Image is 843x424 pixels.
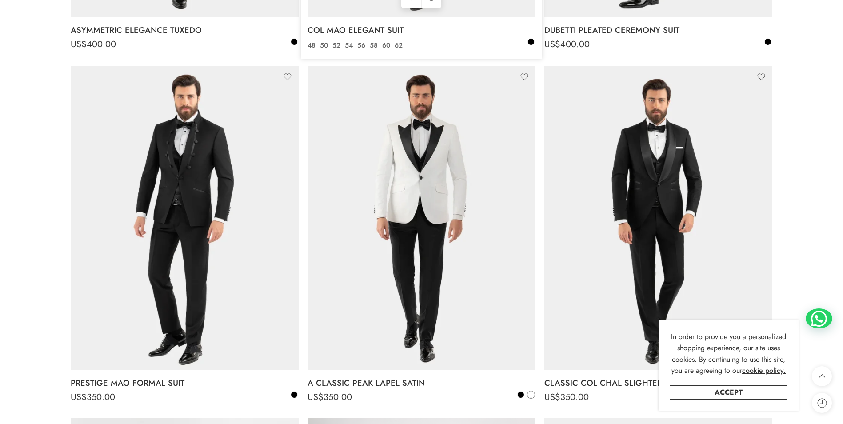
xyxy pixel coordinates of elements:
a: Black [290,38,298,46]
bdi: 350.00 [308,391,352,404]
bdi: 350.00 [71,391,115,404]
span: US$ [308,38,324,51]
span: US$ [544,391,560,404]
a: Accept [670,385,787,400]
a: Black [764,38,772,46]
a: White [527,391,535,399]
span: US$ [71,38,87,51]
a: ASYMMETRIC ELEGANCE TUXEDO [71,21,299,39]
a: COL MAO ELEGANT SUIT [308,21,535,39]
bdi: 400.00 [71,38,116,51]
span: US$ [544,38,560,51]
a: CLASSIC COL CHAL SLIGHTED [544,374,772,392]
span: In order to provide you a personalized shopping experience, our site uses cookies. By continuing ... [671,332,786,376]
a: PRESTIGE MAO FORMAL SUIT [71,374,299,392]
bdi: 350.00 [308,38,352,51]
a: Black [517,391,525,399]
a: Black [527,38,535,46]
a: 54 [343,40,355,51]
a: A CLASSIC PEAK LAPEL SATIN [308,374,535,392]
a: 48 [305,40,318,51]
a: 56 [355,40,368,51]
span: US$ [71,391,87,404]
bdi: 350.00 [544,391,589,404]
a: 60 [380,40,392,51]
a: DUBETTI PLEATED CEREMONY SUIT [544,21,772,39]
a: cookie policy. [742,365,786,376]
a: 52 [330,40,343,51]
a: 50 [318,40,330,51]
span: US$ [308,391,324,404]
a: Black [290,391,298,399]
a: 58 [368,40,380,51]
bdi: 400.00 [544,38,590,51]
a: 62 [392,40,405,51]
